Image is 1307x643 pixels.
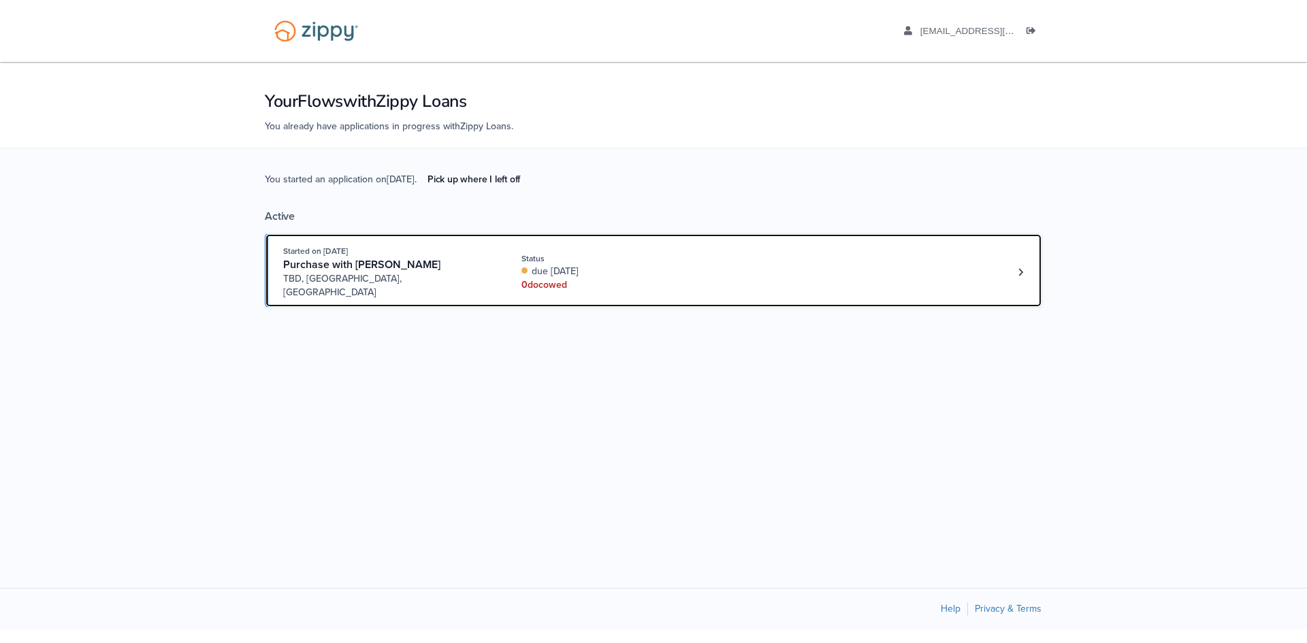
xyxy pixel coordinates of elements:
[1027,26,1042,39] a: Log out
[417,168,531,191] a: Pick up where I left off
[283,258,440,271] span: Purchase with [PERSON_NAME]
[521,278,703,292] div: 0 doc owed
[265,14,367,48] img: Logo
[283,272,491,299] span: TBD, [GEOGRAPHIC_DATA], [GEOGRAPHIC_DATA]
[521,252,703,265] div: Status
[265,233,1042,308] a: Open loan 4260020
[904,26,1076,39] a: edit profile
[975,603,1042,614] a: Privacy & Terms
[265,210,1042,223] div: Active
[1010,262,1031,282] a: Loan number 4260020
[265,120,513,132] span: You already have applications in progress with Zippy Loans .
[283,246,348,256] span: Started on [DATE]
[265,90,1042,113] h1: Your Flows with Zippy Loans
[521,265,703,278] div: due [DATE]
[941,603,961,614] a: Help
[920,26,1076,36] span: fabylopez94@gmail.com
[265,172,531,210] span: You started an application on [DATE] .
